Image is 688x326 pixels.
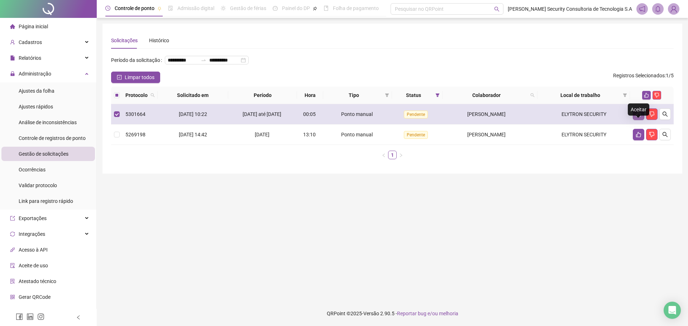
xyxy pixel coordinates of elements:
[363,311,379,316] span: Versão
[397,311,458,316] span: Reportar bug e/ou melhoria
[10,216,15,221] span: export
[177,5,214,11] span: Admissão digital
[179,132,207,137] span: [DATE] 14:42
[655,6,661,12] span: bell
[157,6,162,11] span: pushpin
[19,231,45,237] span: Integrações
[540,91,620,99] span: Local de trabalho
[529,90,536,101] span: search
[19,198,73,204] span: Link para registro rápido
[201,57,206,63] span: swap-right
[10,232,15,237] span: sync
[19,120,77,125] span: Análise de inconsistências
[111,72,160,83] button: Limpar todos
[623,93,627,97] span: filter
[404,131,428,139] span: Pendente
[341,111,373,117] span: Ponto manual
[19,39,42,45] span: Cadastros
[639,6,645,12] span: notification
[494,6,500,12] span: search
[27,313,34,320] span: linkedin
[19,151,68,157] span: Gestão de solicitações
[16,313,23,320] span: facebook
[613,72,674,83] span: : 1 / 5
[341,132,373,137] span: Ponto manual
[668,4,679,14] img: 11467
[664,302,681,319] div: Open Intercom Messenger
[628,103,649,116] div: Aceitar
[125,73,154,81] span: Limpar todos
[434,90,441,101] span: filter
[644,93,649,98] span: like
[115,5,154,11] span: Controle de ponto
[537,104,630,125] td: ELYTRON SECURITY
[19,263,48,268] span: Aceite de uso
[388,151,396,159] a: 1
[397,151,405,159] button: right
[383,90,391,101] span: filter
[326,91,382,99] span: Tipo
[230,5,266,11] span: Gestão de férias
[19,135,86,141] span: Controle de registros de ponto
[445,91,528,99] span: Colaborador
[19,24,48,29] span: Página inicial
[467,132,506,137] span: [PERSON_NAME]
[303,111,316,117] span: 00:05
[117,75,122,80] span: check-square
[385,93,389,97] span: filter
[649,111,655,117] span: dislike
[149,37,169,44] div: Histórico
[10,295,15,300] span: qrcode
[76,315,81,320] span: left
[313,6,317,11] span: pushpin
[10,263,15,268] span: audit
[273,6,278,11] span: dashboard
[19,167,46,172] span: Ocorrências
[19,88,54,94] span: Ajustes da folha
[333,5,379,11] span: Folha de pagamento
[255,132,269,137] span: [DATE]
[282,5,310,11] span: Painel do DP
[97,301,688,326] footer: QRPoint © 2025 - 2.90.5 -
[105,6,110,11] span: clock-circle
[297,87,323,104] th: Hora
[636,132,641,137] span: like
[10,247,15,252] span: api
[467,111,506,117] span: [PERSON_NAME]
[19,215,47,221] span: Exportações
[168,6,173,11] span: file-done
[37,313,44,320] span: instagram
[10,40,15,45] span: user-add
[397,151,405,159] li: Próxima página
[303,132,316,137] span: 13:10
[150,93,155,97] span: search
[221,6,226,11] span: sun
[379,151,388,159] li: Página anterior
[662,111,668,117] span: search
[10,55,15,60] span: file
[19,183,57,188] span: Validar protocolo
[125,91,148,99] span: Protocolo
[537,125,630,145] td: ELYTRON SECURITY
[243,111,281,117] span: [DATE] até [DATE]
[404,111,428,118] span: Pendente
[382,153,386,157] span: left
[19,294,51,300] span: Gerar QRCode
[10,279,15,284] span: solution
[201,57,206,63] span: to
[19,71,51,77] span: Administração
[379,151,388,159] button: left
[324,6,329,11] span: book
[125,111,145,117] span: 5301664
[530,93,535,97] span: search
[149,90,156,101] span: search
[19,278,56,284] span: Atestado técnico
[399,153,403,157] span: right
[125,132,145,137] span: 5269198
[19,104,53,110] span: Ajustes rápidos
[19,247,48,253] span: Acesso à API
[388,151,397,159] li: 1
[228,87,297,104] th: Período
[19,55,41,61] span: Relatórios
[435,93,440,97] span: filter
